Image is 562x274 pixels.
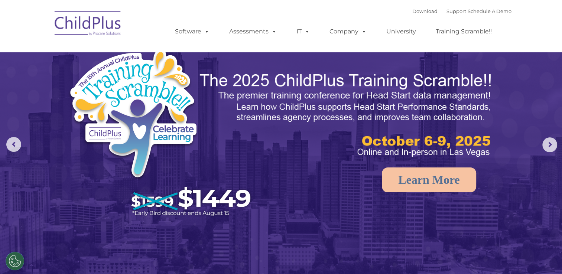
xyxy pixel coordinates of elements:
[168,24,217,39] a: Software
[51,6,125,43] img: ChildPlus by Procare Solutions
[379,24,423,39] a: University
[289,24,317,39] a: IT
[468,8,511,14] a: Schedule A Demo
[412,8,511,14] font: |
[428,24,499,39] a: Training Scramble!!
[382,167,476,192] a: Learn More
[103,79,135,85] span: Phone number
[412,8,438,14] a: Download
[103,49,126,55] span: Last name
[222,24,284,39] a: Assessments
[322,24,374,39] a: Company
[6,252,24,270] button: Cookies Settings
[446,8,466,14] a: Support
